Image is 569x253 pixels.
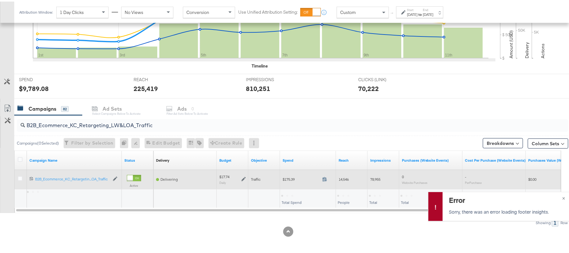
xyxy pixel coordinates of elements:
a: The number of times your ad was served. On mobile apps an ad is counted as served the first time ... [370,156,397,161]
span: REACH [134,75,181,81]
strong: to [418,10,423,15]
sub: Per Purchase [465,179,482,183]
div: Campaigns ( 0 Selected) [17,139,59,145]
a: Your campaign's objective. [251,156,278,161]
span: - [465,173,466,178]
div: 70,222 [358,82,379,92]
button: Breakdowns [483,137,523,147]
text: Amount (USD) [509,29,514,57]
span: 1 Day Clicks [60,8,84,14]
div: $9,789.08 [19,82,49,92]
a: The number of times a purchase was made tracked by your Custom Audience pixel on your website aft... [402,156,460,161]
div: 82 [61,105,69,110]
a: B2B_Ecommerce_KC_Retargetin...OA_Traffic [35,175,109,180]
div: 225,419 [134,82,158,92]
div: Attribution Window: [19,9,53,13]
div: $17.74 [219,173,229,178]
div: [DATE] [423,10,434,16]
label: End: [423,6,434,10]
span: × [562,192,565,200]
a: Shows the current state of your Ad Campaign. [124,156,151,161]
span: $175.39 [283,175,320,180]
span: Total [401,198,409,203]
input: Search Campaigns by Name, ID or Objective [25,115,518,127]
span: CLICKS (LINK) [358,75,406,81]
text: Actions [540,42,546,57]
span: Custom [340,8,356,14]
span: Total [369,198,377,203]
span: $0.00 [528,175,537,180]
text: Delivery [524,41,530,57]
span: Total Spend [282,198,302,203]
a: The average cost for each purchase tracked by your Custom Audience pixel on your website after pe... [465,156,526,161]
label: Start: [407,6,418,10]
a: The total amount spent to date. [283,156,334,161]
button: Column Sets [528,137,568,147]
sub: Website Purchases [402,179,428,183]
span: People [338,198,350,203]
sub: Daily [219,179,226,183]
span: Traffic [251,175,260,180]
p: Sorry, there was an error loading footer insights. [449,207,562,213]
span: ↑ [390,11,396,13]
div: 810,251 [246,82,270,92]
span: 14,546 [339,175,349,180]
a: The maximum amount you're willing to spend on your ads, on average each day or over the lifetime ... [219,156,246,161]
span: IMPRESSIONS [246,75,293,81]
div: 0 [120,137,131,147]
div: Timeline [252,62,268,68]
span: 0 [402,173,404,178]
div: Delivery [156,156,169,161]
div: Campaigns [28,104,56,111]
span: Conversion [186,8,209,14]
span: Delivering [160,175,178,180]
label: Use Unified Attribution Setting: [238,8,298,14]
span: No Views [125,8,143,14]
a: Your campaign name. [29,156,119,161]
a: Reflects the ability of your Ad Campaign to achieve delivery based on ad states, schedule and bud... [156,156,169,161]
div: Error [449,194,562,204]
span: 78,955 [370,175,380,180]
span: SPEND [19,75,66,81]
a: The number of people your ad was served to. [339,156,365,161]
div: [DATE] [407,10,418,16]
label: Active [127,182,141,186]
